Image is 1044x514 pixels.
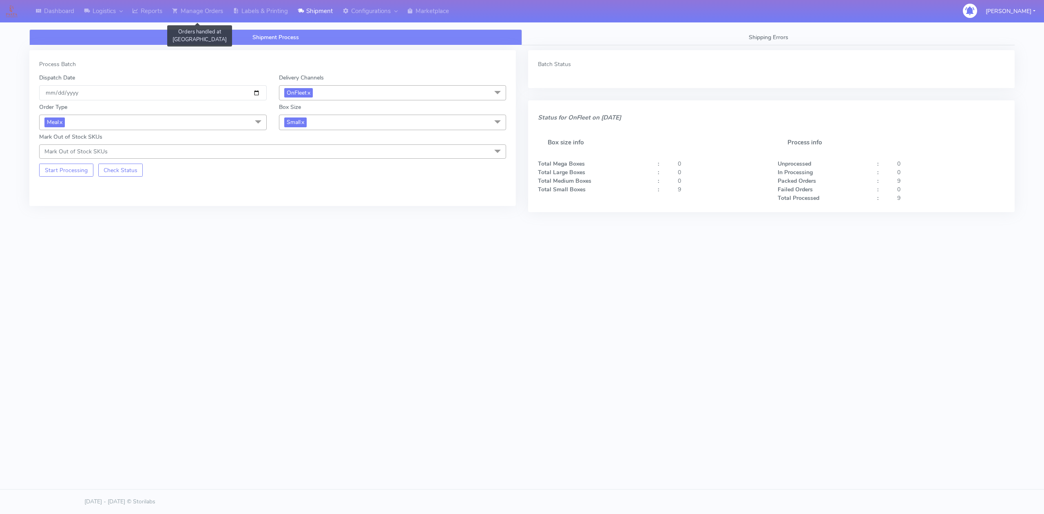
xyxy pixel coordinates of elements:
[778,186,813,193] strong: Failed Orders
[877,186,878,193] strong: :
[39,164,93,177] button: Start Processing
[301,117,304,126] a: x
[658,186,659,193] strong: :
[658,160,659,168] strong: :
[252,33,299,41] span: Shipment Process
[538,160,585,168] strong: Total Mega Boxes
[672,185,772,194] div: 9
[538,60,1005,69] div: Batch Status
[658,177,659,185] strong: :
[749,33,788,41] span: Shipping Errors
[778,194,819,202] strong: Total Processed
[44,117,65,127] span: Meal
[538,129,765,156] h5: Box size info
[29,29,1015,45] ul: Tabs
[284,117,307,127] span: Small
[538,177,591,185] strong: Total Medium Boxes
[307,88,310,97] a: x
[778,177,816,185] strong: Packed Orders
[672,160,772,168] div: 0
[538,113,621,122] i: Status for OnFleet on [DATE]
[891,194,1011,202] div: 9
[39,133,102,141] label: Mark Out of Stock SKUs
[98,164,143,177] button: Check Status
[39,73,75,82] label: Dispatch Date
[891,160,1011,168] div: 0
[877,168,878,176] strong: :
[538,168,585,176] strong: Total Large Boxes
[39,103,67,111] label: Order Type
[877,160,878,168] strong: :
[672,177,772,185] div: 0
[891,177,1011,185] div: 9
[672,168,772,177] div: 0
[778,168,813,176] strong: In Processing
[891,185,1011,194] div: 0
[279,103,301,111] label: Box Size
[538,186,586,193] strong: Total Small Boxes
[284,88,313,97] span: OnFleet
[658,168,659,176] strong: :
[778,160,811,168] strong: Unprocessed
[980,3,1042,20] button: [PERSON_NAME]
[778,129,1005,156] h5: Process info
[279,73,324,82] label: Delivery Channels
[877,194,878,202] strong: :
[59,117,62,126] a: x
[877,177,878,185] strong: :
[891,168,1011,177] div: 0
[44,148,108,155] span: Mark Out of Stock SKUs
[39,60,506,69] div: Process Batch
